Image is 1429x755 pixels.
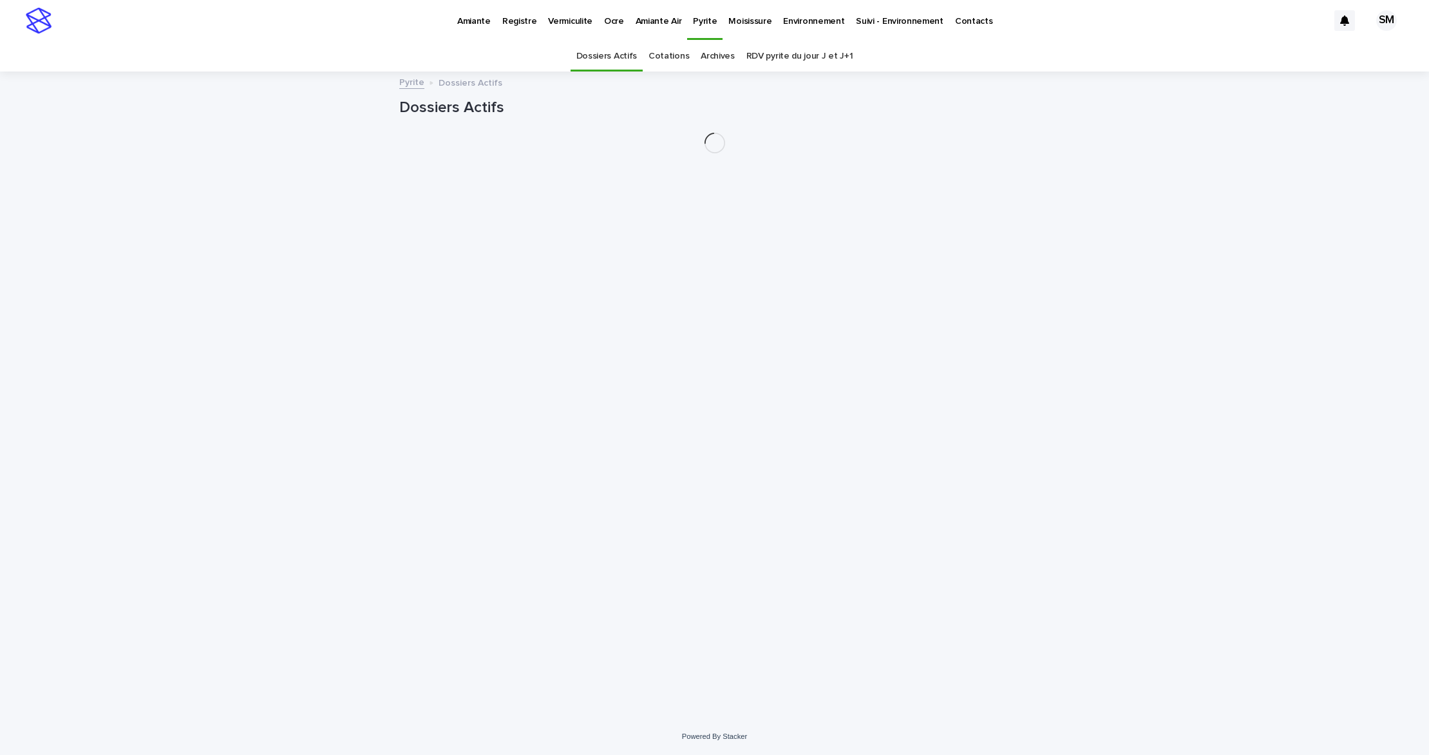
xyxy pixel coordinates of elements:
a: RDV pyrite du jour J et J+1 [746,41,853,72]
a: Cotations [648,41,689,72]
h1: Dossiers Actifs [399,99,1030,117]
img: stacker-logo-s-only.png [26,8,52,33]
p: Dossiers Actifs [439,75,502,89]
a: Dossiers Actifs [576,41,637,72]
a: Archives [701,41,735,72]
div: SM [1376,10,1397,31]
a: Powered By Stacker [682,732,747,740]
a: Pyrite [399,74,424,89]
